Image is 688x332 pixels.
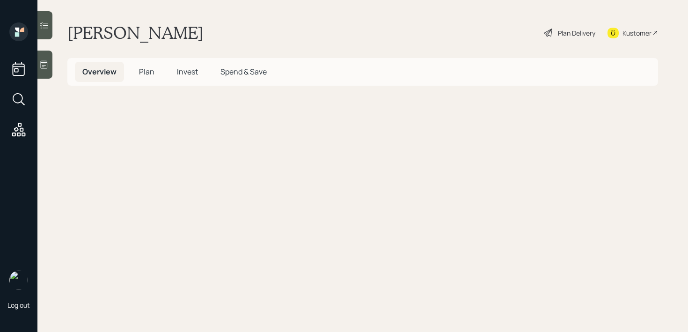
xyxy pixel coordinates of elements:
span: Overview [82,66,117,77]
span: Spend & Save [220,66,267,77]
div: Log out [7,301,30,310]
img: retirable_logo.png [9,271,28,289]
span: Plan [139,66,154,77]
h1: [PERSON_NAME] [67,22,204,43]
div: Kustomer [622,28,651,38]
span: Invest [177,66,198,77]
div: Plan Delivery [558,28,595,38]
